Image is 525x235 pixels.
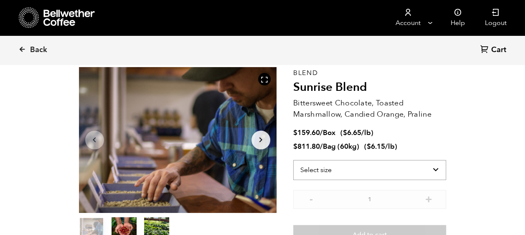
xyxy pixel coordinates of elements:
span: $ [293,142,297,151]
button: + [423,194,434,202]
span: / [320,128,323,137]
span: Cart [491,45,506,55]
span: / [320,142,323,151]
span: Box [323,128,335,137]
a: Cart [480,45,508,56]
bdi: 6.65 [343,128,361,137]
span: ( ) [364,142,397,151]
button: - [306,194,316,202]
bdi: 159.60 [293,128,320,137]
p: Bittersweet Chocolate, Toasted Marshmallow, Candied Orange, Praline [293,97,446,120]
span: /lb [385,142,395,151]
span: $ [343,128,347,137]
bdi: 811.80 [293,142,320,151]
span: ( ) [340,128,373,137]
h2: Sunrise Blend [293,80,446,95]
span: $ [293,128,297,137]
span: /lb [361,128,371,137]
span: Back [30,45,47,55]
span: $ [367,142,371,151]
span: Bag (60kg) [323,142,359,151]
bdi: 6.15 [367,142,385,151]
